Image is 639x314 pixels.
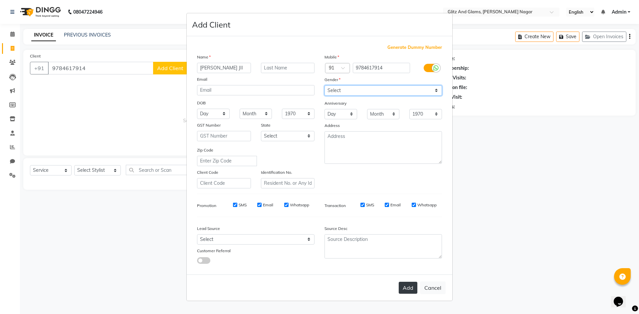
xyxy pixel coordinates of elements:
label: State [261,122,271,128]
label: Whatsapp [290,202,309,208]
label: Email [197,76,207,82]
input: GST Number [197,131,251,141]
iframe: chat widget [611,287,632,307]
label: SMS [366,202,374,208]
input: Mobile [353,63,410,73]
label: Source Desc [324,226,347,232]
label: Transaction [324,203,346,209]
input: Client Code [197,178,251,188]
button: Cancel [420,281,446,294]
label: GST Number [197,122,221,128]
input: Email [197,85,315,95]
label: Zip Code [197,147,213,153]
label: Mobile [324,54,339,60]
label: Email [390,202,401,208]
label: Name [197,54,211,60]
h4: Add Client [192,19,230,31]
label: Email [263,202,273,208]
label: Customer Referral [197,248,231,254]
label: Client Code [197,169,218,175]
label: Identification No. [261,169,292,175]
input: Last Name [261,63,315,73]
label: Address [324,123,340,129]
label: SMS [239,202,247,208]
label: Anniversary [324,100,346,106]
label: Gender [324,77,340,83]
input: Enter Zip Code [197,156,257,166]
label: Lead Source [197,226,220,232]
label: Promotion [197,203,216,209]
label: DOB [197,100,206,106]
input: First Name [197,63,251,73]
span: Generate Dummy Number [387,44,442,51]
label: Whatsapp [417,202,437,208]
input: Resident No. or Any Id [261,178,315,188]
button: Add [399,282,417,294]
